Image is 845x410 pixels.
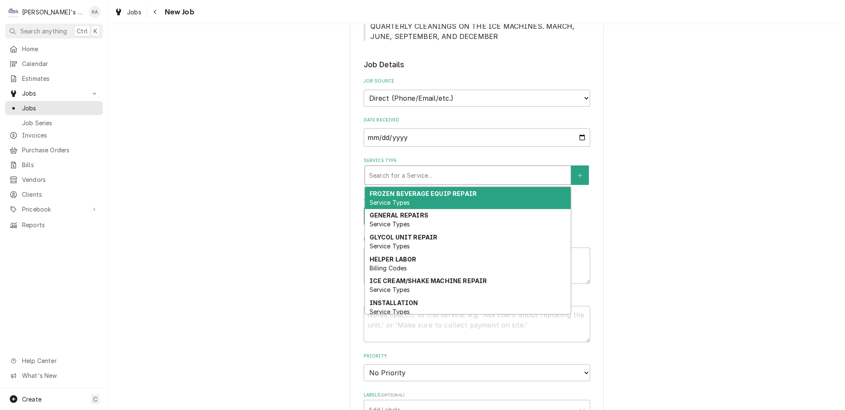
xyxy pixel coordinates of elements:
span: Service Location Notes [364,11,590,41]
span: Pricebook [22,205,86,214]
span: Service Types [369,199,410,206]
input: yyyy-mm-dd [364,128,590,147]
a: Home [5,42,103,56]
div: C [8,6,19,18]
span: Create [22,396,41,403]
a: Reports [5,218,103,232]
div: [PERSON_NAME]'s Refrigeration [22,8,84,17]
label: Reason For Call [364,236,590,243]
a: Bills [5,158,103,172]
span: Vendors [22,175,99,184]
a: Calendar [5,57,103,71]
a: Go to Help Center [5,354,103,368]
strong: GENERAL REPAIRS [369,212,428,219]
strong: HELPER LABOR [369,256,416,263]
span: Jobs [127,8,141,17]
span: K [94,27,97,36]
span: Help Center [22,356,98,365]
span: Bills [22,160,99,169]
span: Service Types [369,220,410,228]
span: Service Types [369,242,410,250]
span: Reports [22,220,99,229]
a: Jobs [111,5,145,19]
div: Korey Austin's Avatar [89,6,101,18]
label: Technician Instructions [364,294,590,301]
div: Job Source [364,78,590,106]
label: Date Received [364,117,590,124]
span: Jobs [22,104,99,113]
legend: Job Details [364,59,590,70]
span: Home [22,44,99,53]
span: Service Types [369,308,410,315]
span: Job Series [22,118,99,127]
span: Ctrl [77,27,88,36]
a: Purchase Orders [5,143,103,157]
a: Go to What's New [5,369,103,382]
strong: ICE CREAM/SHAKE MACHINE REPAIR [369,277,487,284]
span: ( optional ) [381,393,404,397]
strong: FROZEN BEVERAGE EQUIP REPAIR [369,190,476,197]
span: New Job [162,6,194,18]
span: Service Types [369,286,410,293]
label: Job Source [364,78,590,85]
label: Priority [364,353,590,360]
span: Estimates [22,74,99,83]
a: Vendors [5,173,103,187]
div: Priority [364,353,590,381]
a: Go to Jobs [5,86,103,100]
button: Create New Service [571,165,589,185]
span: Purchase Orders [22,146,99,154]
a: Invoices [5,128,103,142]
a: Estimates [5,72,103,85]
a: Job Series [5,116,103,130]
span: Calendar [22,59,99,68]
span: Clients [22,190,99,199]
span: Jobs [22,89,86,98]
span: Invoices [22,131,99,140]
div: KA [89,6,101,18]
a: Clients [5,187,103,201]
label: Labels [364,392,590,399]
strong: INSTALLATION [369,299,418,306]
div: Technician Instructions [364,294,590,342]
span: [DATE] - PER [PERSON_NAME] - WOULD LIKE US TO PERFORM QUARTERLY CLEANINGS ON THE ICE MACHINES. MA... [370,12,592,41]
a: Go to Pricebook [5,202,103,216]
div: Reason For Call [364,236,590,284]
span: What's New [22,371,98,380]
button: Search anythingCtrlK [5,24,103,39]
div: Job Type [364,195,590,226]
button: Navigate back [149,5,162,19]
div: Service Type [364,157,590,185]
label: Service Type [364,157,590,164]
svg: Create New Service [577,173,583,179]
a: Jobs [5,101,103,115]
div: Date Received [364,117,590,147]
strong: GLYCOL UNIT REPAIR [369,234,437,241]
span: C [93,395,97,404]
span: Billing Codes [369,264,407,272]
span: Search anything [20,27,67,36]
div: Clay's Refrigeration's Avatar [8,6,19,18]
label: Job Type [364,195,590,202]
